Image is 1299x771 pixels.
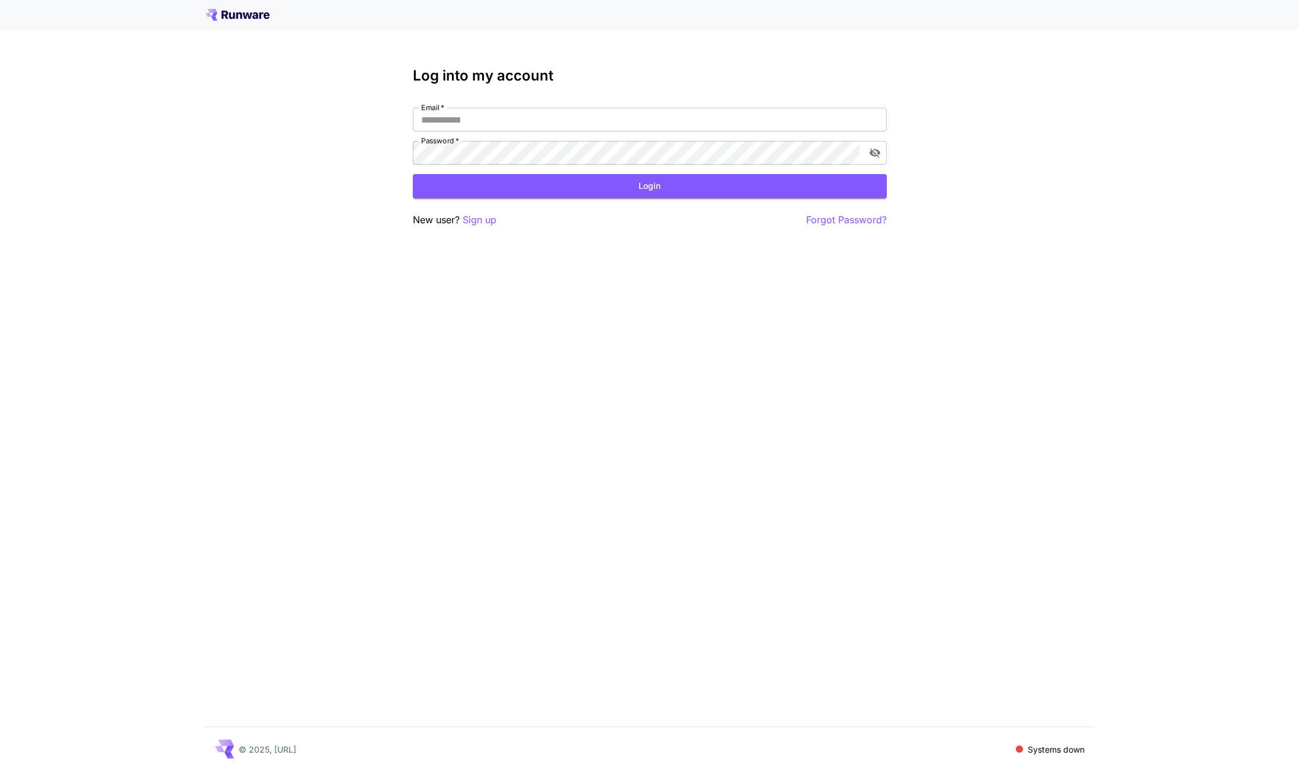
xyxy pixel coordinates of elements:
button: toggle password visibility [864,142,886,163]
p: New user? [413,213,496,227]
p: © 2025, [URL] [239,743,296,756]
button: Sign up [463,213,496,227]
h3: Log into my account [413,68,887,84]
button: Forgot Password? [806,213,887,227]
p: Systems down [1028,743,1085,756]
label: Email [421,102,444,113]
button: Login [413,174,887,198]
label: Password [421,136,459,146]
